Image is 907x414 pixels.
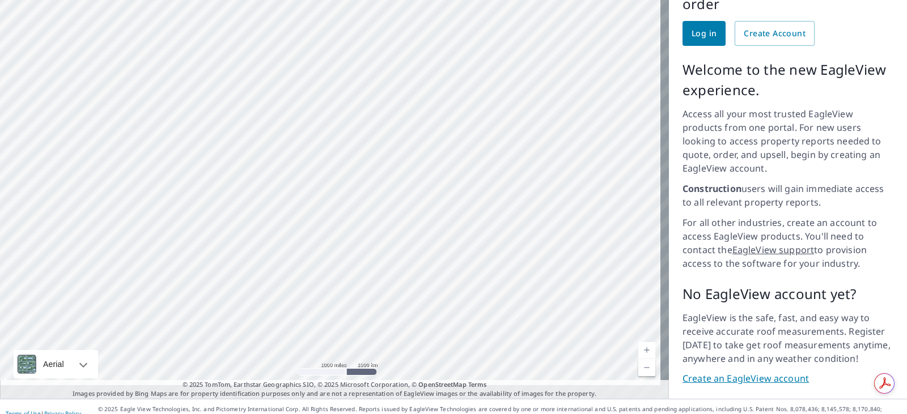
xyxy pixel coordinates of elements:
[683,21,726,46] a: Log in
[683,182,893,209] p: users will gain immediate access to all relevant property reports.
[683,182,741,195] strong: Construction
[418,380,466,389] a: OpenStreetMap
[683,216,893,270] p: For all other industries, create an account to access EagleView products. You'll need to contact ...
[14,350,98,378] div: Aerial
[683,59,893,100] p: Welcome to the new EagleView experience.
[683,372,893,385] a: Create an EagleView account
[735,21,815,46] a: Create Account
[683,311,893,365] p: EagleView is the safe, fast, and easy way to receive accurate roof measurements. Register [DATE] ...
[692,27,717,41] span: Log in
[40,350,67,378] div: Aerial
[732,244,815,256] a: EagleView support
[683,284,893,304] p: No EagleView account yet?
[683,107,893,175] p: Access all your most trusted EagleView products from one portal. For new users looking to access ...
[183,380,487,390] span: © 2025 TomTom, Earthstar Geographics SIO, © 2025 Microsoft Corporation, ©
[744,27,806,41] span: Create Account
[468,380,487,389] a: Terms
[638,359,655,376] a: Current Level 3, Zoom Out
[638,342,655,359] a: Current Level 3, Zoom In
